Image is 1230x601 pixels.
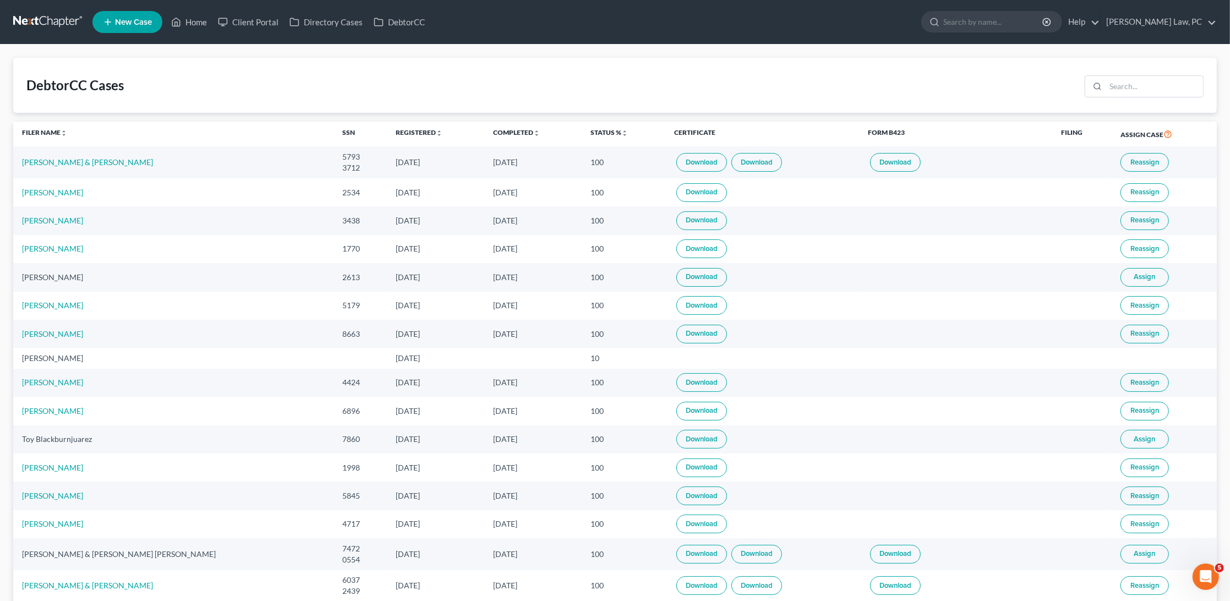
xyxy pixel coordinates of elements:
td: [DATE] [484,482,582,510]
a: Help [1063,12,1100,32]
div: 4424 [342,377,378,388]
td: [DATE] [484,454,582,482]
td: 100 [582,178,666,206]
td: 100 [582,206,666,234]
a: Registeredunfold_more [396,128,442,136]
td: [DATE] [484,369,582,397]
td: [DATE] [484,510,582,538]
td: [DATE] [484,178,582,206]
a: Download [676,402,727,420]
button: Reassign [1120,153,1169,172]
td: [DATE] [484,206,582,234]
td: 100 [582,510,666,538]
td: [DATE] [484,146,582,178]
button: Assign [1120,430,1169,449]
a: Download [676,487,727,505]
td: [DATE] [387,397,484,425]
span: Reassign [1130,158,1159,167]
a: Download [676,545,727,564]
a: [PERSON_NAME] [22,188,83,197]
td: [DATE] [484,235,582,263]
th: Form B423 [859,122,1053,147]
a: Download [676,430,727,449]
a: [PERSON_NAME] [22,519,83,528]
a: Download [870,545,921,564]
div: 3438 [342,215,378,226]
i: unfold_more [61,130,67,136]
td: [DATE] [387,206,484,234]
div: 7860 [342,434,378,445]
input: Search by name... [943,12,1044,32]
a: Download [731,545,782,564]
a: Download [676,515,727,533]
td: [DATE] [484,425,582,454]
button: Reassign [1120,325,1169,343]
a: [PERSON_NAME] [22,300,83,310]
div: 2534 [342,187,378,198]
div: 2613 [342,272,378,283]
a: Download [676,296,727,315]
td: 100 [582,425,666,454]
a: [PERSON_NAME] [22,491,83,500]
a: Download [676,576,727,595]
td: 100 [582,454,666,482]
a: Download [676,373,727,392]
div: 4717 [342,518,378,529]
i: unfold_more [533,130,540,136]
input: Search... [1106,76,1203,97]
div: 0554 [342,554,378,565]
td: 100 [582,292,666,320]
iframe: Intercom live chat [1193,564,1219,590]
a: Completedunfold_more [493,128,540,136]
a: [PERSON_NAME] [22,463,83,472]
th: SSN [334,122,387,147]
span: Assign [1134,549,1155,558]
a: Download [870,153,921,172]
td: 10 [582,348,666,368]
span: 5 [1215,564,1224,572]
button: Reassign [1120,373,1169,392]
th: Certificate [665,122,859,147]
td: [DATE] [387,146,484,178]
td: [DATE] [484,538,582,570]
button: Reassign [1120,211,1169,230]
td: [DATE] [387,425,484,454]
td: [DATE] [484,263,582,291]
div: [PERSON_NAME] [22,272,325,283]
button: Assign [1120,545,1169,564]
div: [PERSON_NAME] [22,353,325,364]
a: [PERSON_NAME] [22,406,83,416]
td: [DATE] [387,510,484,538]
span: Reassign [1130,463,1159,472]
td: [DATE] [387,482,484,510]
td: [DATE] [484,292,582,320]
a: [PERSON_NAME] [22,329,83,338]
div: 3712 [342,162,378,173]
a: Directory Cases [284,12,368,32]
button: Reassign [1120,458,1169,477]
div: 1770 [342,243,378,254]
td: [DATE] [387,538,484,570]
button: Assign [1120,268,1169,287]
a: Home [166,12,212,32]
span: Reassign [1130,581,1159,590]
i: unfold_more [436,130,442,136]
td: [DATE] [387,454,484,482]
a: Download [676,183,727,202]
a: Filer Nameunfold_more [22,128,67,136]
div: [PERSON_NAME] & [PERSON_NAME] [PERSON_NAME] [22,549,325,560]
div: 5793 [342,151,378,162]
span: New Case [115,18,152,26]
td: 100 [582,482,666,510]
td: [DATE] [387,292,484,320]
span: Assign [1134,435,1155,444]
i: unfold_more [622,130,628,136]
button: Reassign [1120,515,1169,533]
span: Reassign [1130,329,1159,338]
a: Download [731,576,782,595]
button: Reassign [1120,296,1169,315]
a: Download [676,325,727,343]
a: Download [870,576,921,595]
a: [PERSON_NAME] [22,244,83,253]
div: 5179 [342,300,378,311]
